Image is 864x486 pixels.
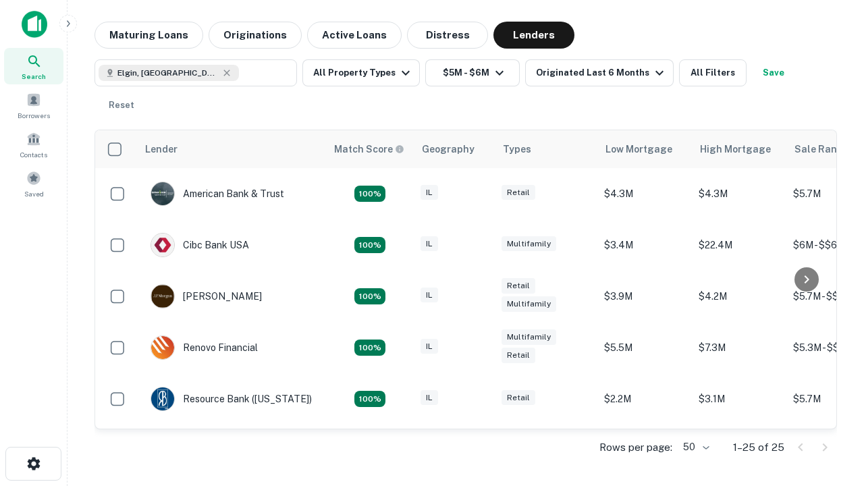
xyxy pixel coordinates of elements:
button: Maturing Loans [94,22,203,49]
td: $4M [597,425,692,476]
div: IL [421,185,438,200]
td: $3.4M [597,219,692,271]
p: Rows per page: [599,439,672,456]
div: Matching Properties: 7, hasApolloMatch: undefined [354,186,385,202]
div: Matching Properties: 4, hasApolloMatch: undefined [354,391,385,407]
th: Lender [137,130,326,168]
div: Retail [502,278,535,294]
span: Elgin, [GEOGRAPHIC_DATA], [GEOGRAPHIC_DATA] [117,67,219,79]
a: Saved [4,165,63,202]
img: capitalize-icon.png [22,11,47,38]
a: Contacts [4,126,63,163]
div: Multifamily [502,296,556,312]
a: Borrowers [4,87,63,124]
h6: Match Score [334,142,402,157]
td: $7.3M [692,322,786,373]
td: $3.9M [597,271,692,322]
div: IL [421,390,438,406]
span: Contacts [20,149,47,160]
th: Geography [414,130,495,168]
td: $4.3M [597,168,692,219]
td: $5.5M [597,322,692,373]
div: IL [421,339,438,354]
button: Originations [209,22,302,49]
div: Retail [502,348,535,363]
th: High Mortgage [692,130,786,168]
div: High Mortgage [700,141,771,157]
td: $4.3M [692,168,786,219]
div: Geography [422,141,475,157]
div: American Bank & Trust [151,182,284,206]
a: Search [4,48,63,84]
button: Distress [407,22,488,49]
iframe: Chat Widget [796,335,864,400]
div: IL [421,236,438,252]
div: Lender [145,141,178,157]
button: $5M - $6M [425,59,520,86]
div: Matching Properties: 4, hasApolloMatch: undefined [354,237,385,253]
img: picture [151,285,174,308]
div: Multifamily [502,236,556,252]
button: Save your search to get updates of matches that match your search criteria. [752,59,795,86]
span: Search [22,71,46,82]
div: [PERSON_NAME] [151,284,262,308]
td: $2.2M [597,373,692,425]
div: Retail [502,185,535,200]
p: 1–25 of 25 [733,439,784,456]
button: All Filters [679,59,747,86]
button: Reset [100,92,143,119]
span: Saved [24,188,44,199]
button: All Property Types [302,59,420,86]
td: $4.2M [692,271,786,322]
div: Low Mortgage [605,141,672,157]
div: Multifamily [502,329,556,345]
span: Borrowers [18,110,50,121]
div: Retail [502,390,535,406]
td: $4M [692,425,786,476]
div: Matching Properties: 4, hasApolloMatch: undefined [354,340,385,356]
th: Low Mortgage [597,130,692,168]
td: $22.4M [692,219,786,271]
button: Active Loans [307,22,402,49]
img: picture [151,182,174,205]
div: Renovo Financial [151,335,258,360]
button: Lenders [493,22,574,49]
div: Cibc Bank USA [151,233,249,257]
div: Matching Properties: 4, hasApolloMatch: undefined [354,288,385,304]
div: Types [503,141,531,157]
td: $3.1M [692,373,786,425]
button: Originated Last 6 Months [525,59,674,86]
div: 50 [678,437,711,457]
div: Originated Last 6 Months [536,65,668,81]
img: picture [151,234,174,256]
div: Resource Bank ([US_STATE]) [151,387,312,411]
div: IL [421,288,438,303]
th: Capitalize uses an advanced AI algorithm to match your search with the best lender. The match sco... [326,130,414,168]
img: picture [151,336,174,359]
div: Capitalize uses an advanced AI algorithm to match your search with the best lender. The match sco... [334,142,404,157]
img: picture [151,387,174,410]
th: Types [495,130,597,168]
